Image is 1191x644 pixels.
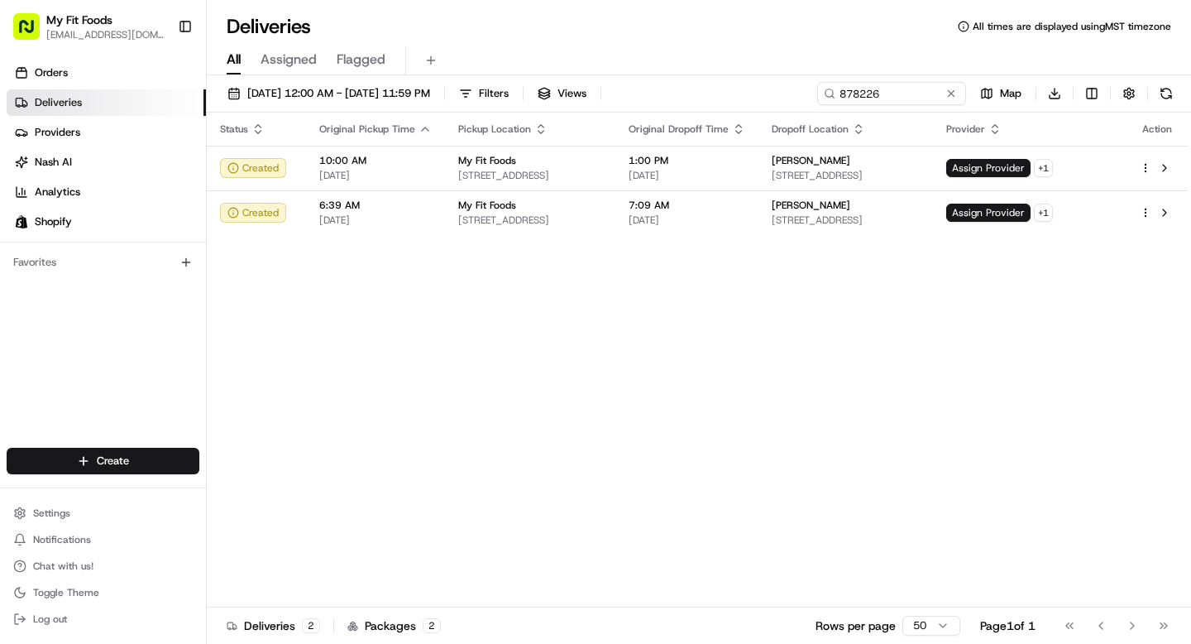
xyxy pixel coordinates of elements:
div: Page 1 of 1 [980,618,1036,634]
button: My Fit Foods[EMAIL_ADDRESS][DOMAIN_NAME] [7,7,171,46]
button: Create [7,448,199,474]
span: Deliveries [35,95,82,110]
a: Shopify [7,209,206,235]
button: Views [530,82,594,105]
a: Nash AI [7,149,206,175]
button: Filters [452,82,516,105]
span: Chat with us! [33,560,93,573]
input: Type to search [817,82,966,105]
h1: Deliveries [227,13,311,40]
button: +1 [1034,204,1053,222]
button: Chat with us! [7,555,199,578]
button: [DATE] 12:00 AM - [DATE] 11:59 PM [220,82,438,105]
span: Filters [479,86,509,101]
span: Providers [35,125,80,140]
span: Map [1000,86,1021,101]
span: Pickup Location [458,123,531,136]
span: Toggle Theme [33,586,99,599]
span: Assign Provider [946,159,1031,177]
span: Assigned [261,50,317,70]
a: Providers [7,119,206,146]
a: Orders [7,60,206,86]
span: Settings [33,507,70,520]
button: Notifications [7,528,199,551]
span: Assign Provider [946,204,1031,222]
span: Flagged [337,50,385,70]
span: Status [220,123,248,136]
button: +1 [1034,159,1053,177]
span: [STREET_ADDRESS] [772,169,920,182]
img: Shopify logo [15,215,28,228]
button: Refresh [1155,82,1178,105]
span: [DATE] 12:00 AM - [DATE] 11:59 PM [247,86,430,101]
span: 10:00 AM [319,154,432,167]
span: [DATE] [629,214,745,227]
span: Nash AI [35,155,72,170]
span: [PERSON_NAME] [772,199,850,212]
span: [DATE] [629,169,745,182]
div: Packages [347,618,441,634]
a: Deliveries [7,89,206,116]
span: Original Pickup Time [319,123,415,136]
p: Rows per page [816,618,896,634]
span: [STREET_ADDRESS] [458,169,602,182]
div: Action [1140,123,1174,136]
button: Settings [7,502,199,525]
span: [STREET_ADDRESS] [772,214,920,227]
div: 2 [302,618,320,633]
span: Log out [33,613,67,626]
span: Dropoff Location [772,123,849,136]
span: Notifications [33,533,91,546]
button: Map [973,82,1029,105]
button: Created [220,203,286,223]
span: All times are displayed using MST timezone [973,20,1171,33]
button: Log out [7,608,199,631]
div: Favorites [7,249,199,276]
span: My Fit Foods [458,154,516,167]
span: [STREET_ADDRESS] [458,214,602,227]
span: Original Dropoff Time [629,123,729,136]
span: Create [97,454,129,469]
span: Views [557,86,586,101]
span: Shopify [35,214,72,229]
span: My Fit Foods [458,199,516,212]
button: My Fit Foods [46,12,112,28]
div: 2 [423,618,441,633]
span: Provider [946,123,985,136]
span: 6:39 AM [319,199,432,212]
button: Created [220,158,286,178]
div: Deliveries [227,618,320,634]
button: [EMAIL_ADDRESS][DOMAIN_NAME] [46,28,165,41]
span: All [227,50,241,70]
span: 1:00 PM [629,154,745,167]
span: [PERSON_NAME] [772,154,850,167]
span: [DATE] [319,169,432,182]
button: Toggle Theme [7,581,199,604]
a: Analytics [7,179,206,205]
span: [DATE] [319,214,432,227]
span: Analytics [35,185,80,199]
span: Orders [35,65,68,80]
span: 7:09 AM [629,199,745,212]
